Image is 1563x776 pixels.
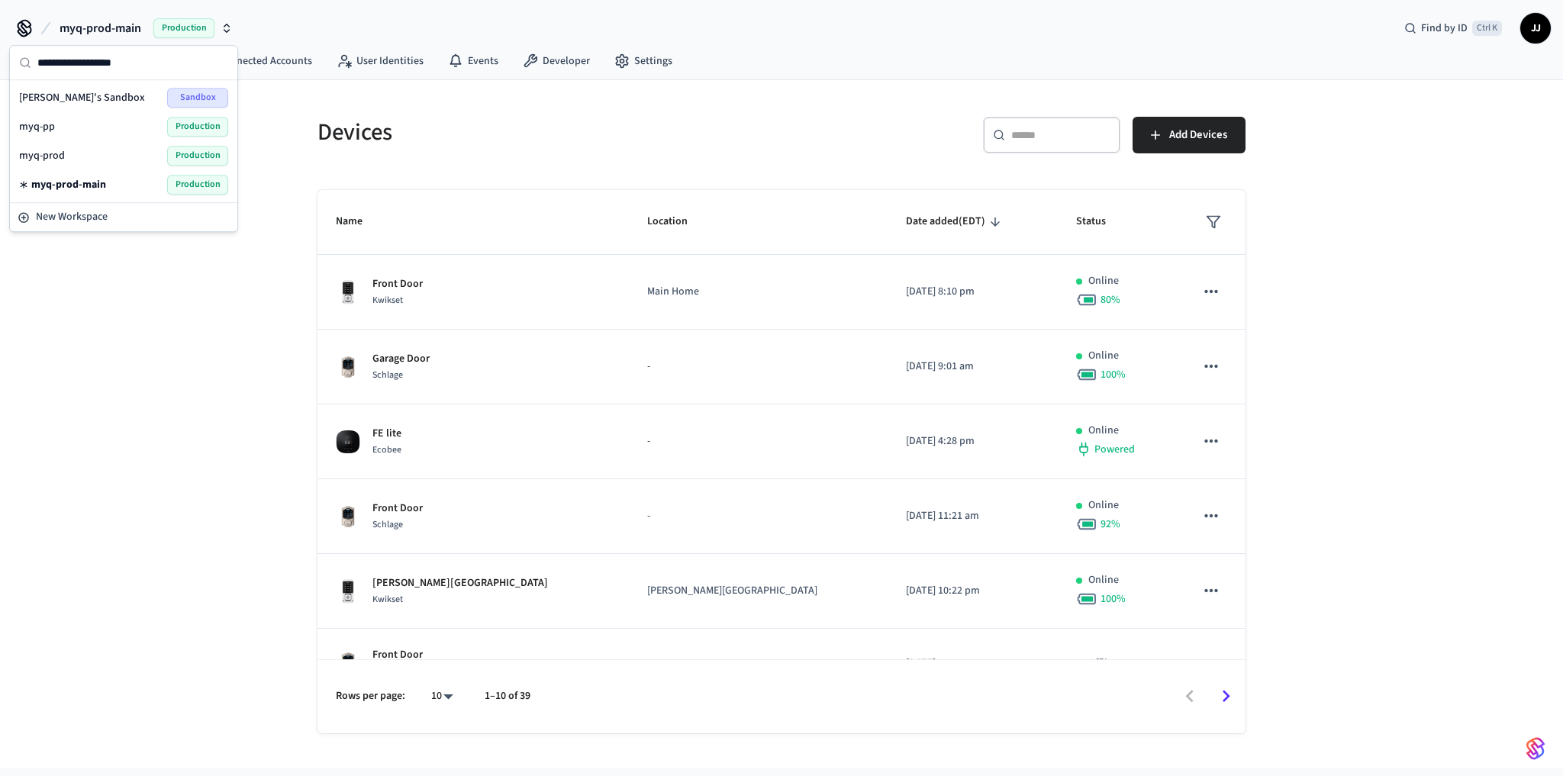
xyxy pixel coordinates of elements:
span: Production [167,117,228,137]
span: Kwikset [372,294,403,307]
p: - [647,433,869,449]
img: Schlage Sense Smart Deadbolt with Camelot Trim, Front [336,504,360,529]
span: Schlage [372,518,403,531]
span: Add Devices [1169,125,1227,145]
span: 100 % [1101,591,1126,607]
span: [PERSON_NAME]'s Sandbox [19,90,145,105]
span: Schlage [372,369,403,382]
span: Find by ID [1421,21,1468,36]
p: Online [1088,572,1119,588]
span: Date added(EDT) [906,210,1005,233]
p: Garage Door [372,351,430,367]
span: 92 % [1101,517,1120,532]
img: Schlage Sense Smart Deadbolt with Camelot Trim, Front [336,651,360,675]
p: [PERSON_NAME][GEOGRAPHIC_DATA] [372,575,548,591]
span: myq-prod [19,148,65,163]
button: Add Devices [1133,117,1246,153]
p: Front Door [372,276,423,292]
button: JJ [1520,13,1551,43]
div: Find by IDCtrl K [1392,14,1514,42]
p: Offline [1088,655,1119,671]
p: [DATE] 11:13 pm [906,655,1039,671]
p: FE lite [372,426,401,442]
img: Kwikset Halo Touchscreen Wifi Enabled Smart Lock, Polished Chrome, Front [336,280,360,304]
p: 1–10 of 39 [485,688,530,704]
div: Suggestions [10,80,237,202]
p: Online [1088,497,1119,514]
a: User Identities [324,47,436,75]
p: [DATE] 11:21 am [906,508,1039,524]
p: Online [1088,273,1119,289]
img: ecobee_lite_3 [336,430,360,454]
span: Name [336,210,382,233]
span: 80 % [1101,292,1120,308]
p: Main Home [647,284,869,300]
span: Kwikset [372,593,403,606]
p: [DATE] 10:22 pm [906,583,1039,599]
span: Sandbox [167,88,228,108]
span: Production [167,146,228,166]
span: Ecobee [372,443,401,456]
p: Rows per page: [336,688,405,704]
p: [DATE] 4:28 pm [906,433,1039,449]
span: Powered [1094,442,1135,457]
img: Schlage Sense Smart Deadbolt with Camelot Trim, Front [336,355,360,379]
button: New Workspace [11,204,236,230]
a: Developer [511,47,602,75]
p: [DATE] 8:10 pm [906,284,1039,300]
span: Location [647,210,707,233]
h5: Devices [317,117,772,148]
p: Front Door [372,501,423,517]
span: Production [167,175,228,195]
div: 10 [424,685,460,707]
span: Production [153,18,214,38]
span: New Workspace [36,209,108,225]
span: 100 % [1101,367,1126,382]
p: - [647,508,869,524]
span: Ctrl K [1472,21,1502,36]
a: Events [436,47,511,75]
button: Go to next page [1208,678,1244,714]
p: [PERSON_NAME][GEOGRAPHIC_DATA] [647,583,869,599]
img: Kwikset Halo Touchscreen Wifi Enabled Smart Lock, Polished Chrome, Front [336,579,360,604]
p: - [647,359,869,375]
span: JJ [1522,14,1549,42]
span: myq-prod-main [31,177,106,192]
span: myq-prod-main [60,19,141,37]
p: Online [1088,348,1119,364]
span: myq-pp [19,119,55,134]
p: Online [1088,423,1119,439]
p: [DATE] 9:01 am [906,359,1039,375]
img: SeamLogoGradient.69752ec5.svg [1526,736,1545,761]
a: Connected Accounts [186,47,324,75]
span: Status [1076,210,1126,233]
p: Front Door [372,647,423,663]
a: Settings [602,47,685,75]
p: - [647,655,869,671]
